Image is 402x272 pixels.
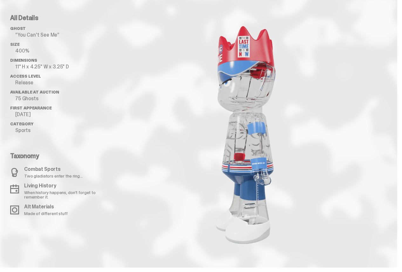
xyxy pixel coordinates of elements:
[15,112,105,117] p: [DATE]
[10,26,26,31] span: ghost
[15,128,105,133] p: Sports
[24,174,83,178] p: Two gladiators enter the ring...
[10,42,19,47] span: Size
[24,204,68,209] p: Alt Materials
[10,121,33,127] span: Category
[10,15,105,21] p: All Details
[24,211,68,216] p: Made of different stuff
[10,89,59,95] span: Available at Auction
[15,80,105,85] p: Release
[15,48,105,53] p: 400%
[10,105,51,111] span: First Appearance
[24,183,101,188] p: Living History
[15,32,105,38] p: “You Can't See Me”
[10,73,41,79] span: Access Level
[24,167,83,172] p: Combat Sports
[10,153,101,159] p: Taxonomy
[10,58,37,63] span: Dimensions
[15,96,105,101] p: 75 Ghosts
[24,190,101,199] p: When history happens, don't forget to remember it.
[15,64,105,69] p: 11" H x 4.25" W x 3.25" D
